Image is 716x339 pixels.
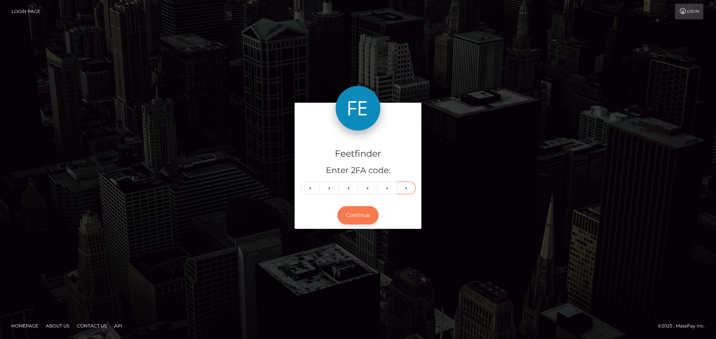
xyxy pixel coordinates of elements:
[74,320,110,332] a: Contact Us
[111,320,125,332] a: API
[300,165,416,176] h5: Enter 2FA code:
[337,206,379,224] button: Continue
[658,322,710,330] div: © 2025 , MassPay Inc.
[675,4,703,19] a: Login
[8,320,41,332] a: Homepage
[300,147,416,160] h4: Feetfinder
[43,320,72,332] a: About Us
[12,4,40,19] a: Login Page
[336,86,380,131] img: Feetfinder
